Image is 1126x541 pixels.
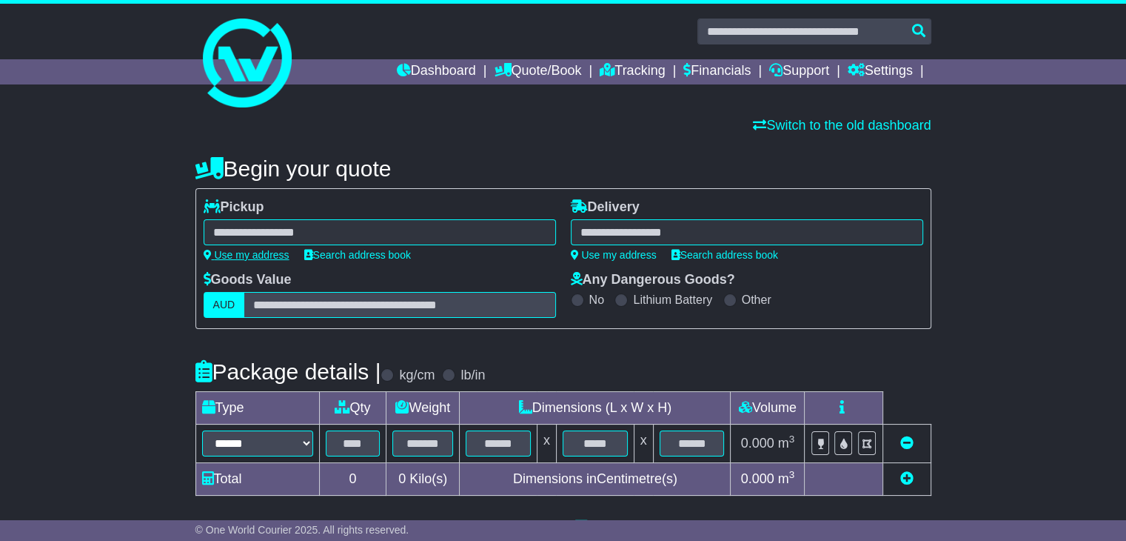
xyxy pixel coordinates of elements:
span: m [778,471,795,486]
a: Use my address [204,249,289,261]
label: AUD [204,292,245,318]
td: Kilo(s) [386,463,460,496]
td: 0 [319,463,386,496]
a: Use my address [571,249,657,261]
label: lb/in [460,368,485,384]
a: Switch to the old dashboard [753,118,931,133]
a: Support [769,59,829,84]
a: Quote/Book [494,59,581,84]
h4: Package details | [195,359,381,384]
td: Total [195,463,319,496]
label: Goods Value [204,272,292,288]
a: Dashboard [397,59,476,84]
span: m [778,436,795,451]
td: Volume [731,392,805,425]
a: Settings [848,59,913,84]
label: Delivery [571,199,640,216]
a: Remove this item [900,436,914,451]
a: Search address book [671,249,778,261]
label: Other [742,293,771,307]
td: Qty [319,392,386,425]
a: Financials [683,59,751,84]
label: Pickup [204,199,264,216]
label: Lithium Battery [633,293,712,307]
label: Any Dangerous Goods? [571,272,735,288]
sup: 3 [789,469,795,480]
span: 0 [398,471,406,486]
td: x [634,425,653,463]
a: Add new item [900,471,914,486]
td: Dimensions in Centimetre(s) [460,463,731,496]
span: 0.000 [741,436,774,451]
h4: Begin your quote [195,156,931,181]
a: Search address book [304,249,411,261]
td: x [537,425,556,463]
a: Tracking [600,59,665,84]
label: kg/cm [399,368,435,384]
label: No [589,293,604,307]
td: Type [195,392,319,425]
span: © One World Courier 2025. All rights reserved. [195,524,409,536]
span: 0.000 [741,471,774,486]
sup: 3 [789,434,795,445]
td: Dimensions (L x W x H) [460,392,731,425]
td: Weight [386,392,460,425]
